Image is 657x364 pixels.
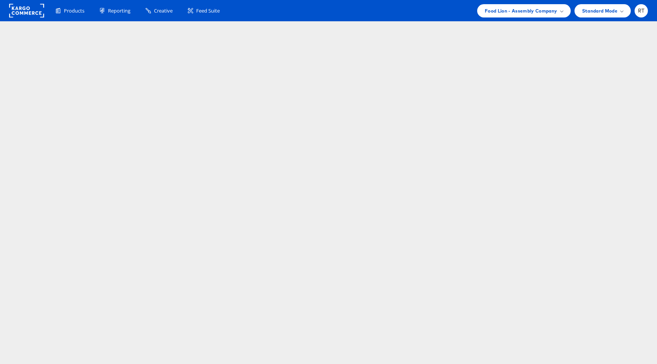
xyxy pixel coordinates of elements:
[485,7,557,15] span: Food Lion - Assembly Company
[638,8,645,13] span: RT
[582,7,617,15] span: Standard Mode
[196,7,220,14] span: Feed Suite
[154,7,173,14] span: Creative
[64,7,84,14] span: Products
[108,7,130,14] span: Reporting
